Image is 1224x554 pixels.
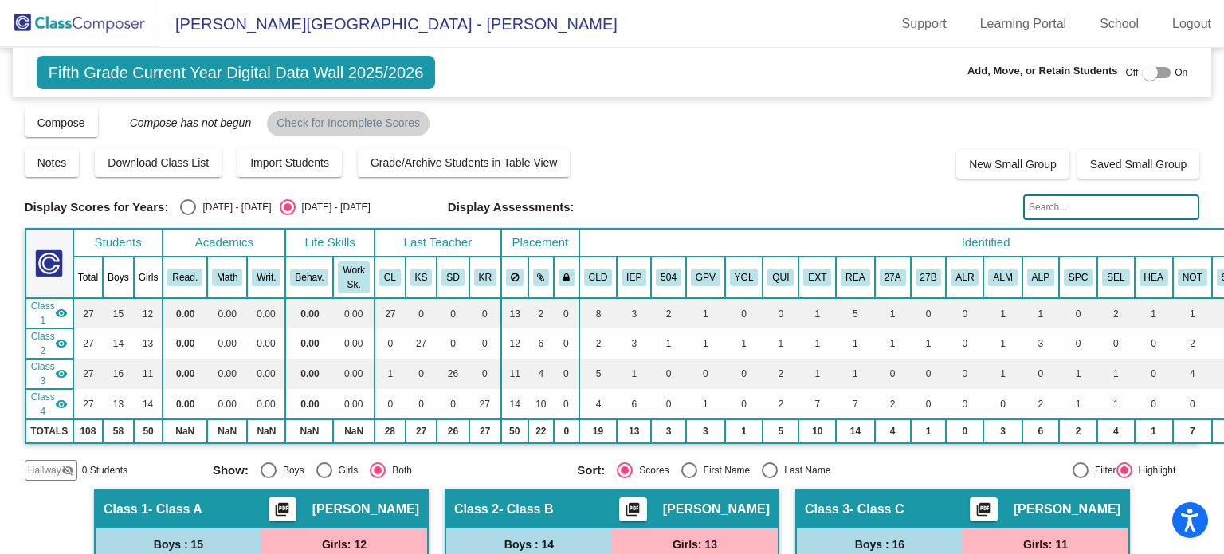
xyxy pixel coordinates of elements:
[1022,328,1059,359] td: 3
[406,359,437,389] td: 0
[25,389,73,419] td: Kaleigh Ritter - Class D
[207,328,247,359] td: 0.00
[528,419,555,443] td: 22
[501,257,528,298] th: Keep away students
[967,11,1080,37] a: Learning Portal
[73,359,103,389] td: 27
[285,389,333,419] td: 0.00
[333,298,374,328] td: 0.00
[25,359,73,389] td: Sarah Delein - Class C
[875,257,911,298] th: 27J Plan (Academics)
[763,298,798,328] td: 0
[73,298,103,328] td: 27
[108,156,209,169] span: Download Class List
[778,463,830,477] div: Last Name
[911,328,947,359] td: 1
[61,464,74,477] mat-icon: visibility_off
[554,419,579,443] td: 0
[967,63,1118,79] span: Add, Move, or Retain Students
[474,269,496,286] button: KR
[730,269,759,286] button: YGL
[763,419,798,443] td: 5
[134,389,163,419] td: 14
[836,359,874,389] td: 1
[103,257,134,298] th: Boys
[619,497,647,521] button: Print Students Details
[554,389,579,419] td: 0
[134,359,163,389] td: 11
[983,389,1022,419] td: 0
[1022,359,1059,389] td: 0
[836,419,874,443] td: 14
[1097,328,1134,359] td: 0
[73,257,103,298] th: Total
[114,116,252,129] span: Compose has not begun
[1097,419,1134,443] td: 4
[501,328,528,359] td: 12
[946,419,983,443] td: 0
[501,298,528,328] td: 13
[836,298,874,328] td: 5
[875,389,911,419] td: 2
[798,328,836,359] td: 1
[207,389,247,419] td: 0.00
[82,463,127,477] span: 0 Students
[410,269,433,286] button: KS
[686,389,725,419] td: 1
[875,419,911,443] td: 4
[375,298,406,328] td: 27
[73,328,103,359] td: 27
[983,419,1022,443] td: 3
[285,298,333,328] td: 0.00
[880,269,906,286] button: 27A
[970,497,998,521] button: Print Students Details
[798,389,836,419] td: 7
[406,419,437,443] td: 27
[1064,269,1093,286] button: SPC
[104,501,148,517] span: Class 1
[763,257,798,298] th: Quiet
[1022,419,1059,443] td: 6
[651,389,686,419] td: 0
[37,116,85,129] span: Compose
[25,200,169,214] span: Display Scores for Years:
[469,328,501,359] td: 0
[889,11,959,37] a: Support
[528,257,555,298] th: Keep with students
[1135,389,1173,419] td: 0
[285,359,333,389] td: 0.00
[579,257,618,298] th: Culturally Linguistic Diversity
[134,328,163,359] td: 13
[37,56,436,89] span: Fifth Grade Current Year Digital Data Wall 2025/2026
[841,269,869,286] button: REA
[207,298,247,328] td: 0.00
[691,269,720,286] button: GPV
[269,497,296,521] button: Print Students Details
[875,328,911,359] td: 1
[697,463,751,477] div: First Name
[725,359,763,389] td: 0
[333,359,374,389] td: 0.00
[247,298,285,328] td: 0.00
[1102,269,1129,286] button: SEL
[134,298,163,328] td: 12
[25,108,98,137] button: Compose
[956,150,1069,179] button: New Small Group
[31,360,55,388] span: Class 3
[617,419,651,443] td: 13
[836,328,874,359] td: 1
[577,462,929,478] mat-radio-group: Select an option
[55,337,68,350] mat-icon: visibility
[983,359,1022,389] td: 1
[725,298,763,328] td: 0
[1132,463,1176,477] div: Highlight
[617,298,651,328] td: 3
[911,389,947,419] td: 0
[1173,419,1212,443] td: 7
[1090,158,1187,171] span: Saved Small Group
[163,389,207,419] td: 0.00
[946,359,983,389] td: 0
[798,257,836,298] th: Extrovert
[103,359,134,389] td: 16
[1135,298,1173,328] td: 1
